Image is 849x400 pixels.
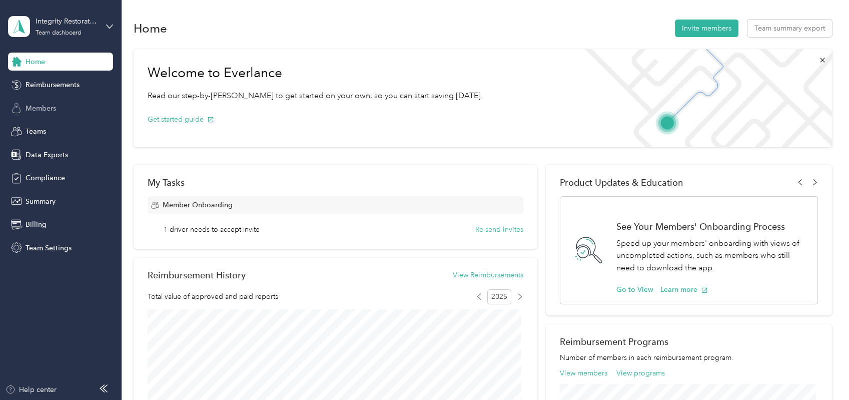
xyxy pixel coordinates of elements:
div: Team dashboard [36,30,82,36]
p: Read our step-by-[PERSON_NAME] to get started on your own, so you can start saving [DATE]. [148,90,483,102]
span: Member Onboarding [163,200,233,210]
span: Data Exports [26,150,68,160]
p: Number of members in each reimbursement program. [560,352,817,363]
span: 2025 [487,289,511,304]
h1: Welcome to Everlance [148,65,483,81]
span: 1 driver needs to accept invite [164,224,260,235]
p: Speed up your members' onboarding with views of uncompleted actions, such as members who still ne... [616,237,806,274]
span: Billing [26,219,47,230]
span: Team Settings [26,243,72,253]
span: Members [26,103,56,114]
span: Total value of approved and paid reports [148,291,278,302]
button: Help center [6,384,57,395]
button: Invite members [675,20,738,37]
div: My Tasks [148,177,523,188]
button: Get started guide [148,114,214,125]
h1: Home [134,23,167,34]
h2: Reimbursement Programs [560,336,817,347]
span: Product Updates & Education [560,177,683,188]
button: Team summary export [747,20,832,37]
span: Summary [26,196,56,207]
div: Integrity Restoration / Design and Remodel [36,16,98,27]
h2: Reimbursement History [148,270,246,280]
button: View programs [616,368,665,378]
span: Teams [26,126,46,137]
button: Go to View [616,284,653,295]
button: Learn more [660,284,708,295]
button: View members [560,368,607,378]
img: Welcome to everlance [575,49,831,147]
iframe: Everlance-gr Chat Button Frame [793,344,849,400]
h1: See Your Members' Onboarding Process [616,221,806,232]
span: Home [26,57,45,67]
span: Reimbursements [26,80,80,90]
button: View Reimbursements [453,270,523,280]
span: Compliance [26,173,65,183]
button: Re-send invites [475,224,523,235]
